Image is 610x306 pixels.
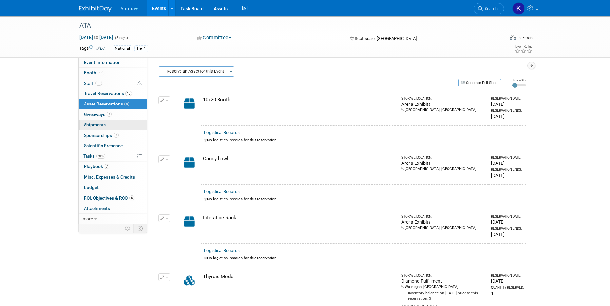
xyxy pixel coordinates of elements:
[114,36,128,40] span: (5 days)
[203,273,395,280] div: Thyroid Model
[79,172,147,182] a: Misc. Expenses & Credits
[83,216,93,221] span: more
[491,290,524,296] div: 1
[84,143,123,148] span: Scientific Presence
[204,255,524,261] div: No logistical records for this reservation.
[401,225,485,231] div: [GEOGRAPHIC_DATA], [GEOGRAPHIC_DATA]
[79,109,147,120] a: Giveaways3
[401,96,485,101] div: Storage Location:
[517,35,533,40] div: In-Person
[401,155,485,160] div: Storage Location:
[77,20,494,31] div: ATA
[515,45,532,48] div: Event Rating
[79,34,113,40] span: [DATE] [DATE]
[83,153,105,159] span: Tasks
[491,231,524,238] div: [DATE]
[79,45,107,52] td: Tags
[79,193,147,203] a: ROI, Objectives & ROO6
[491,219,524,225] div: [DATE]
[95,81,102,86] span: 19
[401,166,485,172] div: [GEOGRAPHIC_DATA], [GEOGRAPHIC_DATA]
[134,224,147,233] td: Toggle Event Tabs
[79,162,147,172] a: Playbook7
[134,45,148,52] div: Tier 1
[458,79,501,86] button: Generate Pull Sheet
[84,195,134,201] span: ROI, Objectives & ROO
[79,57,147,67] a: Event Information
[84,164,109,169] span: Playbook
[401,101,485,107] div: Arena Exhibits
[84,81,102,86] span: Staff
[79,151,147,161] a: Tasks91%
[512,78,526,82] div: Image Size
[84,70,104,75] span: Booth
[491,160,524,166] div: [DATE]
[203,96,395,103] div: 10x20 Booth
[129,195,134,200] span: 6
[491,167,524,172] div: Reservation Ends:
[180,214,199,229] img: Capital-Asset-Icon-2.png
[79,99,147,109] a: Asset Reservations8
[84,185,99,190] span: Budget
[401,107,485,113] div: [GEOGRAPHIC_DATA], [GEOGRAPHIC_DATA]
[107,112,112,117] span: 3
[137,81,142,86] span: Potential Scheduling Conflict -- at least one attendee is tagged in another overlapping event.
[84,91,132,96] span: Travel Reservations
[474,3,504,14] a: Search
[491,214,524,219] div: Reservation Date:
[84,101,129,106] span: Asset Reservations
[491,96,524,101] div: Reservation Date:
[204,189,240,194] a: Logistical Records
[355,36,417,41] span: Scottsdale, [GEOGRAPHIC_DATA]
[159,66,228,77] button: Reserve an Asset for this Event
[401,219,485,225] div: Arena Exhibits
[491,226,524,231] div: Reservation Ends:
[401,273,485,278] div: Storage Location:
[491,273,524,278] div: Reservation Date:
[122,224,134,233] td: Personalize Event Tab Strip
[510,35,516,40] img: Format-Inperson.png
[491,108,524,113] div: Reservation Ends:
[84,122,106,127] span: Shipments
[79,141,147,151] a: Scientific Presence
[401,284,485,290] div: Waukegan, [GEOGRAPHIC_DATA]
[84,60,121,65] span: Event Information
[491,155,524,160] div: Reservation Date:
[79,120,147,130] a: Shipments
[180,273,199,288] img: Collateral-Icon-2.png
[79,214,147,224] a: more
[491,278,524,284] div: [DATE]
[93,35,99,40] span: to
[105,164,109,169] span: 7
[491,101,524,107] div: [DATE]
[79,68,147,78] a: Booth
[79,182,147,193] a: Budget
[99,71,103,74] i: Booth reservation complete
[401,214,485,219] div: Storage Location:
[401,278,485,284] div: Diamond Fulfillment
[401,290,485,301] div: Inventory balance on [DATE] prior to this reservation: 3
[79,6,112,12] img: ExhibitDay
[204,248,240,253] a: Logistical Records
[84,112,112,117] span: Giveaways
[124,102,129,106] span: 8
[84,133,119,138] span: Sponsorships
[203,214,395,221] div: Literature Rack
[96,154,105,159] span: 91%
[204,130,240,135] a: Logistical Records
[79,130,147,141] a: Sponsorships2
[96,46,107,51] a: Edit
[204,196,524,202] div: No logistical records for this reservation.
[483,6,498,11] span: Search
[84,174,135,180] span: Misc. Expenses & Credits
[113,45,132,52] div: National
[491,172,524,179] div: [DATE]
[465,34,533,44] div: Event Format
[203,155,395,162] div: Candy bowl
[512,2,525,15] img: Keirsten Davis
[204,137,524,143] div: No logistical records for this reservation.
[79,88,147,99] a: Travel Reservations15
[114,133,119,138] span: 2
[491,285,524,290] div: Quantity Reserved:
[79,203,147,214] a: Attachments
